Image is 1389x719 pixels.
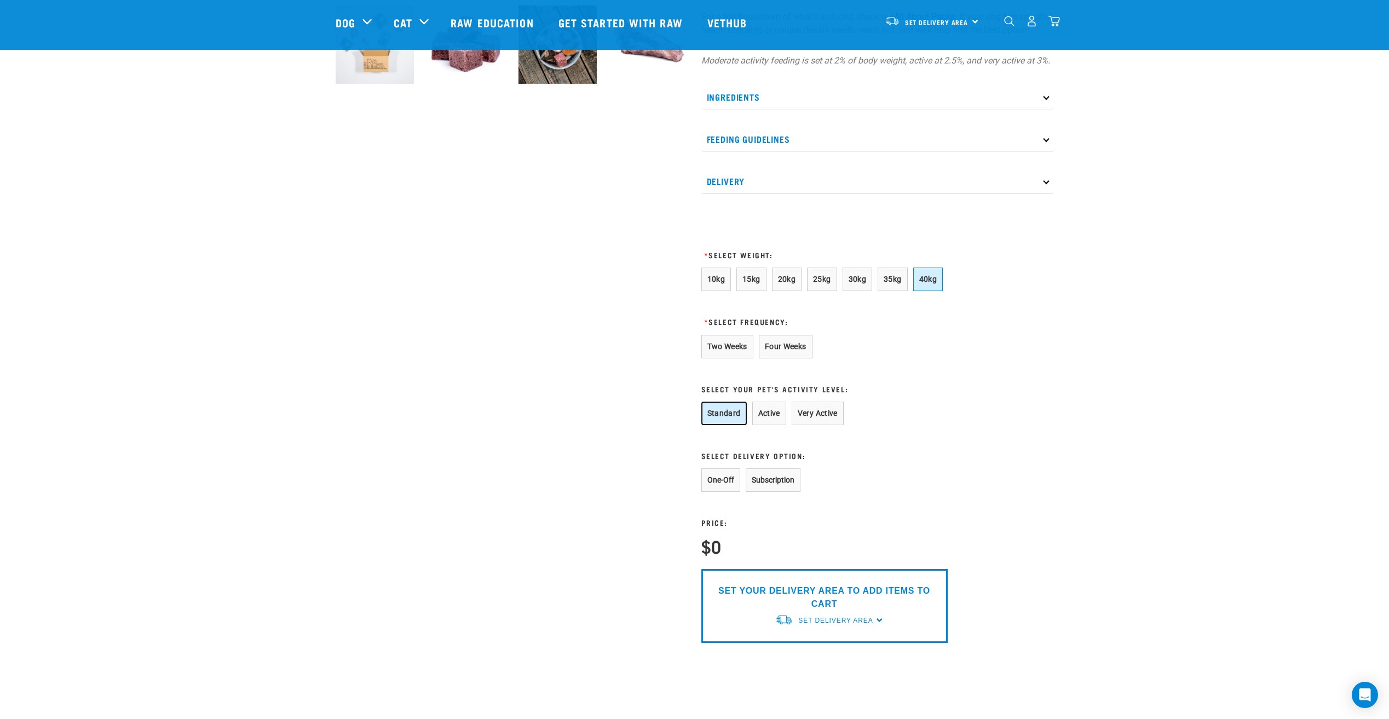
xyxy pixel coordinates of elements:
p: Ingredients [701,85,1054,109]
button: Four Weeks [759,335,812,358]
button: One-Off [701,468,740,492]
p: Delivery [701,169,1054,194]
h3: Select Delivery Option: [701,451,948,460]
h3: Select Weight: [701,251,948,259]
button: 30kg [843,268,873,291]
button: Standard [701,402,747,425]
button: 25kg [807,268,837,291]
button: Two Weeks [701,335,753,358]
button: Active [752,402,786,425]
span: 25kg [813,275,831,283]
h3: Select Frequency: [701,317,948,326]
em: Moderate activity feeding is set at 2% of body weight, active at 2.5%, and very active at 3%. [701,55,1050,66]
img: van-moving.png [885,16,900,26]
span: 10kg [707,275,725,283]
a: Raw Education [440,1,547,44]
a: Get started with Raw [547,1,696,44]
p: Feeding Guidelines [701,127,1054,152]
span: 30kg [849,275,867,283]
div: Open Intercom Messenger [1352,682,1378,708]
span: 35kg [884,275,902,283]
span: 20kg [778,275,796,283]
img: home-icon-1@2x.png [1004,16,1015,26]
button: Very Active [792,402,844,425]
span: Set Delivery Area [905,20,969,24]
a: Vethub [696,1,761,44]
a: Cat [394,14,412,31]
p: SET YOUR DELIVERY AREA TO ADD ITEMS TO CART [710,584,940,611]
button: 10kg [701,268,731,291]
img: user.png [1026,15,1038,27]
button: 35kg [878,268,908,291]
button: 15kg [736,268,766,291]
img: van-moving.png [775,614,793,625]
img: home-icon@2x.png [1048,15,1060,27]
h3: Price: [701,518,728,526]
h3: Select Your Pet's Activity Level: [701,385,948,393]
span: 40kg [919,275,937,283]
h4: $0 [701,536,721,556]
span: 15kg [742,275,760,283]
button: 40kg [913,268,943,291]
button: 20kg [772,268,802,291]
a: Dog [336,14,355,31]
span: Set Delivery Area [798,617,873,624]
button: Subscription [746,468,800,492]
